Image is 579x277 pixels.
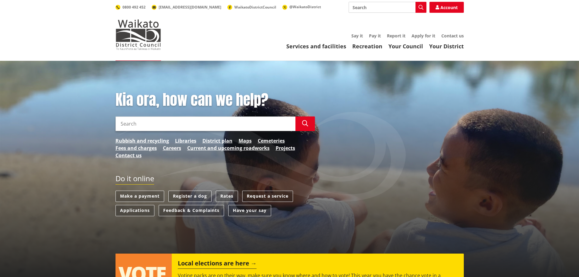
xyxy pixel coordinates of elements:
[168,191,212,202] a: Register a dog
[282,4,321,9] a: @WaikatoDistrict
[441,33,464,39] a: Contact us
[115,144,157,152] a: Fees and charges
[115,174,154,185] h2: Do it online
[115,191,164,202] a: Make a payment
[276,144,295,152] a: Projects
[258,137,285,144] a: Cemeteries
[289,4,321,9] span: @WaikatoDistrict
[286,43,346,50] a: Services and facilities
[115,137,169,144] a: Rubbish and recycling
[115,205,154,216] a: Applications
[163,144,181,152] a: Careers
[159,205,224,216] a: Feedback & Complaints
[216,191,238,202] a: Rates
[351,33,363,39] a: Say it
[387,33,405,39] a: Report it
[152,5,221,10] a: [EMAIL_ADDRESS][DOMAIN_NAME]
[239,137,252,144] a: Maps
[122,5,146,10] span: 0800 492 452
[115,19,161,50] img: Waikato District Council - Te Kaunihera aa Takiwaa o Waikato
[412,33,435,39] a: Apply for it
[429,2,464,13] a: Account
[175,137,196,144] a: Libraries
[369,33,381,39] a: Pay it
[429,43,464,50] a: Your District
[187,144,270,152] a: Current and upcoming roadworks
[228,205,271,216] a: Have your say
[202,137,233,144] a: District plan
[115,116,295,131] input: Search input
[227,5,276,10] a: WaikatoDistrictCouncil
[234,5,276,10] span: WaikatoDistrictCouncil
[115,5,146,10] a: 0800 492 452
[115,152,142,159] a: Contact us
[242,191,293,202] a: Request a service
[352,43,382,50] a: Recreation
[178,260,257,269] h2: Local elections are here
[349,2,426,13] input: Search input
[115,91,315,109] h1: Kia ora, how can we help?
[388,43,423,50] a: Your Council
[159,5,221,10] span: [EMAIL_ADDRESS][DOMAIN_NAME]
